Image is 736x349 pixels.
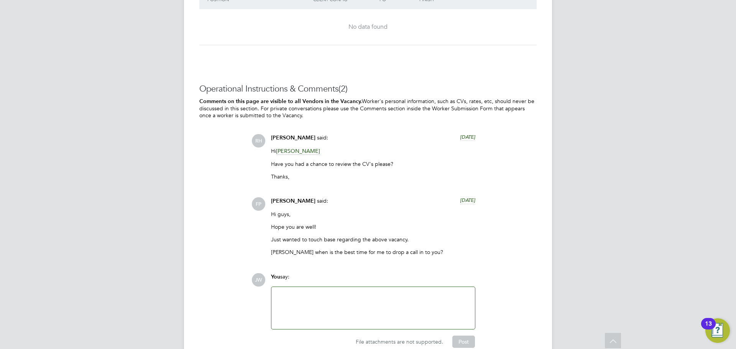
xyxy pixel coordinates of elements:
div: say: [271,273,475,287]
p: Hope you are well! [271,223,475,230]
button: Open Resource Center, 13 new notifications [705,318,730,343]
span: (2) [338,84,348,94]
p: Hi guys, [271,211,475,218]
span: [PERSON_NAME] [276,147,320,155]
span: JW [252,273,265,287]
p: Hi [271,147,475,154]
p: Have you had a chance to review the CV's please? [271,161,475,167]
div: 13 [705,324,712,334]
span: FP [252,197,265,211]
p: Just wanted to touch base regarding the above vacancy. [271,236,475,243]
span: [PERSON_NAME] [271,198,315,204]
p: Thanks, [271,173,475,180]
p: [PERSON_NAME] when is the best time for me to drop a call in to you? [271,249,475,256]
span: You [271,274,280,280]
div: No data found [207,23,529,31]
span: said: [317,197,328,204]
span: said: [317,134,328,141]
span: File attachments are not supported. [356,338,443,345]
span: RH [252,134,265,147]
button: Post [452,336,475,348]
span: [DATE] [460,134,475,140]
span: [DATE] [460,197,475,203]
b: Comments on this page are visible to all Vendors in the Vacancy. [199,98,362,105]
span: [PERSON_NAME] [271,134,315,141]
p: Worker's personal information, such as CVs, rates, etc, should never be discussed in this section... [199,98,537,119]
h3: Operational Instructions & Comments [199,84,537,95]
